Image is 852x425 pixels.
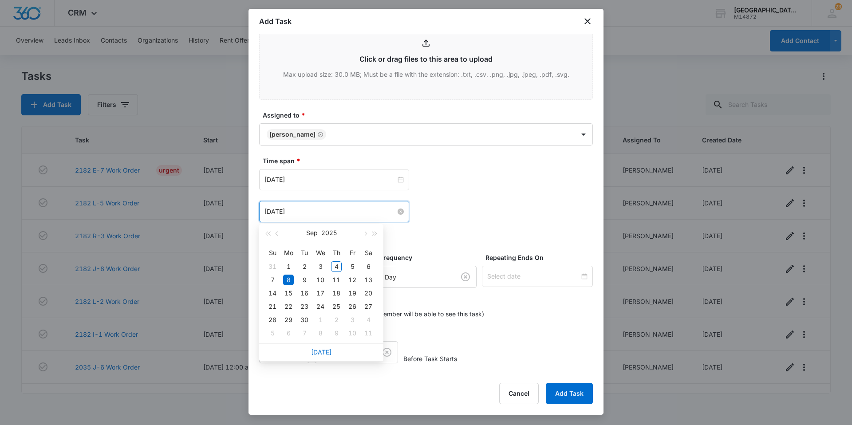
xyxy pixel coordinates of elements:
td: 2025-08-31 [264,260,280,273]
div: 20 [363,288,374,299]
button: close [582,16,593,27]
label: Time span [263,156,596,165]
span: close-circle [398,209,404,215]
th: Th [328,246,344,260]
td: 2025-09-19 [344,287,360,300]
td: 2025-10-05 [264,327,280,340]
label: Frequency [380,253,480,262]
th: Mo [280,246,296,260]
td: 2025-09-21 [264,300,280,313]
td: 2025-10-07 [296,327,312,340]
div: 27 [363,301,374,312]
div: 6 [363,261,374,272]
td: 2025-09-25 [328,300,344,313]
td: 2025-09-27 [360,300,376,313]
th: Tu [296,246,312,260]
td: 2025-09-14 [264,287,280,300]
button: 2025 [321,224,337,242]
a: [DATE] [311,348,331,356]
div: 15 [283,288,294,299]
div: 8 [283,275,294,285]
button: Clear [380,345,394,359]
label: Assigned to [263,110,596,120]
td: 2025-09-12 [344,273,360,287]
div: 4 [363,315,374,325]
div: 9 [299,275,310,285]
div: 13 [363,275,374,285]
td: 2025-09-06 [360,260,376,273]
div: 3 [315,261,326,272]
th: Fr [344,246,360,260]
td: 2025-10-09 [328,327,344,340]
div: 14 [267,288,278,299]
div: 7 [267,275,278,285]
td: 2025-10-03 [344,313,360,327]
td: 2025-10-11 [360,327,376,340]
div: 22 [283,301,294,312]
div: 30 [299,315,310,325]
div: 10 [347,328,358,338]
td: 2025-09-02 [296,260,312,273]
th: Su [264,246,280,260]
div: 3 [347,315,358,325]
div: 28 [267,315,278,325]
div: 21 [267,301,278,312]
td: 2025-09-18 [328,287,344,300]
td: 2025-09-11 [328,273,344,287]
div: 2 [331,315,342,325]
td: 2025-09-16 [296,287,312,300]
input: Sep 8, 2025 [264,207,396,216]
td: 2025-09-24 [312,300,328,313]
th: Sa [360,246,376,260]
td: 2025-09-26 [344,300,360,313]
td: 2025-09-04 [328,260,344,273]
div: 9 [331,328,342,338]
div: 25 [331,301,342,312]
div: 8 [315,328,326,338]
input: Select date [487,272,580,281]
td: 2025-09-20 [360,287,376,300]
h1: Add Task [259,16,292,27]
td: 2025-09-10 [312,273,328,287]
td: 2025-09-17 [312,287,328,300]
th: We [312,246,328,260]
label: Repeating Ends On [485,253,596,262]
td: 2025-10-04 [360,313,376,327]
td: 2025-09-03 [312,260,328,273]
td: 2025-09-15 [280,287,296,300]
div: 18 [331,288,342,299]
div: Remove Jonathan Guptill [316,131,323,138]
td: 2025-09-22 [280,300,296,313]
button: Add Task [546,383,593,404]
div: 31 [267,261,278,272]
td: 2025-09-28 [264,313,280,327]
div: 5 [267,328,278,338]
div: 1 [283,261,294,272]
div: 24 [315,301,326,312]
td: 2025-10-10 [344,327,360,340]
div: 6 [283,328,294,338]
div: 4 [331,261,342,272]
td: 2025-09-07 [264,273,280,287]
button: Clear [458,270,473,284]
div: 10 [315,275,326,285]
td: 2025-09-23 [296,300,312,313]
div: 5 [347,261,358,272]
div: 17 [315,288,326,299]
input: Sep 4, 2025 [264,175,396,185]
div: 11 [331,275,342,285]
td: 2025-10-08 [312,327,328,340]
td: 2025-09-09 [296,273,312,287]
div: 23 [299,301,310,312]
td: 2025-10-01 [312,313,328,327]
div: 16 [299,288,310,299]
div: 1 [315,315,326,325]
div: [PERSON_NAME] [269,131,316,138]
div: 19 [347,288,358,299]
td: 2025-09-13 [360,273,376,287]
td: 2025-09-29 [280,313,296,327]
td: 2025-10-06 [280,327,296,340]
div: 7 [299,328,310,338]
td: 2025-09-08 [280,273,296,287]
